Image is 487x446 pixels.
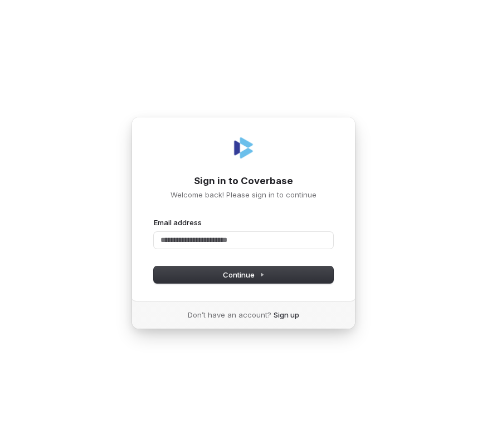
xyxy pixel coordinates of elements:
[223,270,265,280] span: Continue
[188,310,271,320] span: Don’t have an account?
[154,266,333,283] button: Continue
[154,217,202,227] label: Email address
[274,310,299,320] a: Sign up
[154,190,333,200] p: Welcome back! Please sign in to continue
[154,175,333,188] h1: Sign in to Coverbase
[230,135,257,161] img: Coverbase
